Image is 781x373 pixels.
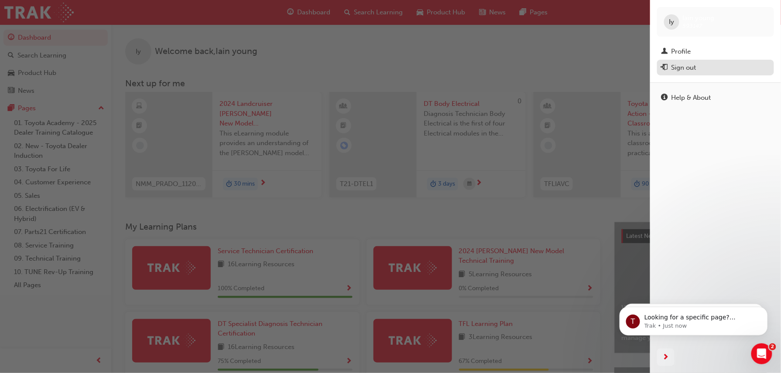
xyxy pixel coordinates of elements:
span: exit-icon [661,64,668,72]
span: Iy [669,17,675,27]
span: Iain young [683,14,715,22]
iframe: Intercom live chat [751,343,772,364]
span: next-icon [663,352,669,363]
span: man-icon [661,48,668,56]
span: 2 [769,343,776,350]
div: Sign out [671,63,696,73]
div: Profile [671,47,691,57]
button: Sign out [657,60,774,76]
a: Help & About [657,90,774,106]
iframe: Intercom notifications message [606,288,781,349]
span: 593147 [683,22,702,30]
a: Profile [657,44,774,60]
div: Help & About [671,93,711,103]
span: info-icon [661,94,668,102]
